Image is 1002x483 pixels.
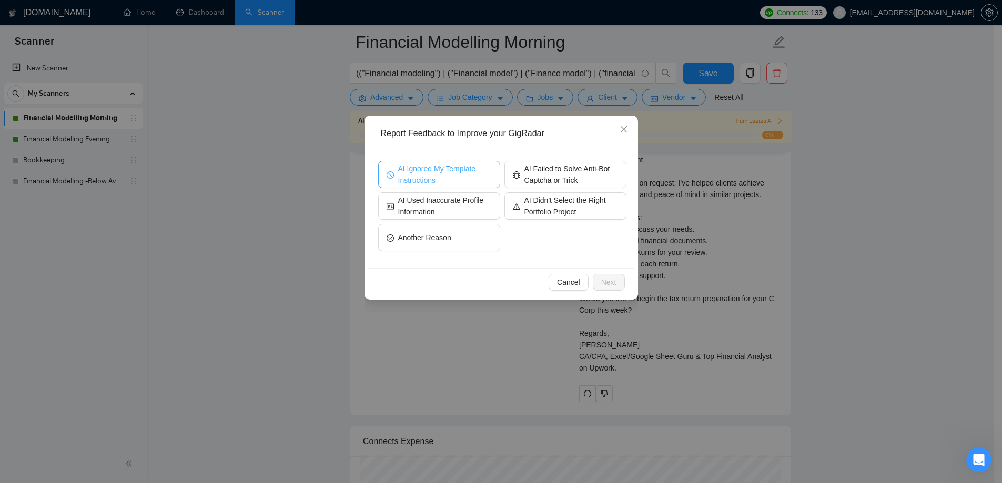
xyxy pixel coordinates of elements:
span: warning [513,202,520,210]
button: Next [593,274,625,291]
span: frown [387,233,394,241]
button: idcardAI Used Inaccurate Profile Information [378,192,500,220]
span: AI Ignored My Template Instructions [398,163,492,186]
span: AI Didn't Select the Right Portfolio Project [524,194,618,218]
button: bugAI Failed to Solve Anti-Bot Captcha or Trick [504,161,626,188]
span: close [620,125,628,133]
span: bug [513,170,520,178]
button: Cancel [549,274,589,291]
span: AI Failed to Solve Anti-Bot Captcha or Trick [524,163,618,186]
span: Another Reason [398,232,451,243]
button: stopAI Ignored My Template Instructions [378,161,500,188]
span: idcard [387,202,394,210]
iframe: Intercom live chat [966,447,991,472]
span: stop [387,170,394,178]
button: frownAnother Reason [378,224,500,251]
span: Cancel [557,276,580,288]
button: Close [610,116,638,144]
span: AI Used Inaccurate Profile Information [398,194,492,218]
div: Report Feedback to Improve your GigRadar [381,128,629,139]
button: warningAI Didn't Select the Right Portfolio Project [504,192,626,220]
